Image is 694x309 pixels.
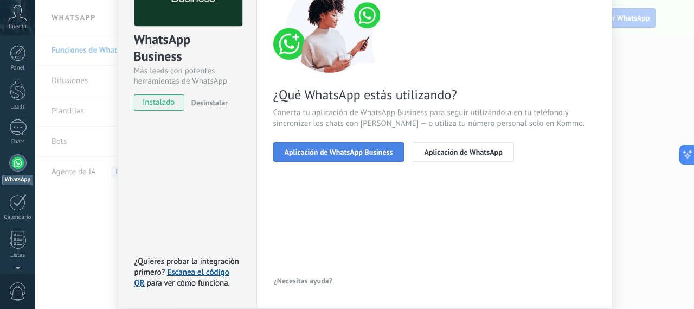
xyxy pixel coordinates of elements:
span: Conecta tu aplicación de WhatsApp Business para seguir utilizándola en tu teléfono y sincronizar ... [273,108,595,129]
div: Calendario [2,214,34,221]
span: ¿Quieres probar la integración primero? [134,256,240,278]
button: Aplicación de WhatsApp Business [273,142,404,162]
span: ¿Qué WhatsApp estás utilizando? [273,86,595,103]
a: Escanea el código QR [134,267,229,288]
button: Aplicación de WhatsApp [413,142,513,162]
div: Más leads con potentes herramientas de WhatsApp [134,66,241,86]
button: Desinstalar [187,94,228,111]
div: Panel [2,65,34,72]
div: WhatsApp Business [134,31,241,66]
div: WhatsApp [2,175,33,185]
span: instalado [134,94,184,111]
span: Desinstalar [191,98,228,108]
span: Cuenta [9,23,27,30]
span: Aplicación de WhatsApp Business [285,148,393,156]
button: ¿Necesitas ayuda? [273,273,333,289]
div: Leads [2,104,34,111]
div: Listas [2,252,34,259]
span: ¿Necesitas ayuda? [274,277,333,285]
div: Chats [2,138,34,146]
span: Aplicación de WhatsApp [424,148,502,156]
span: para ver cómo funciona. [147,278,230,288]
